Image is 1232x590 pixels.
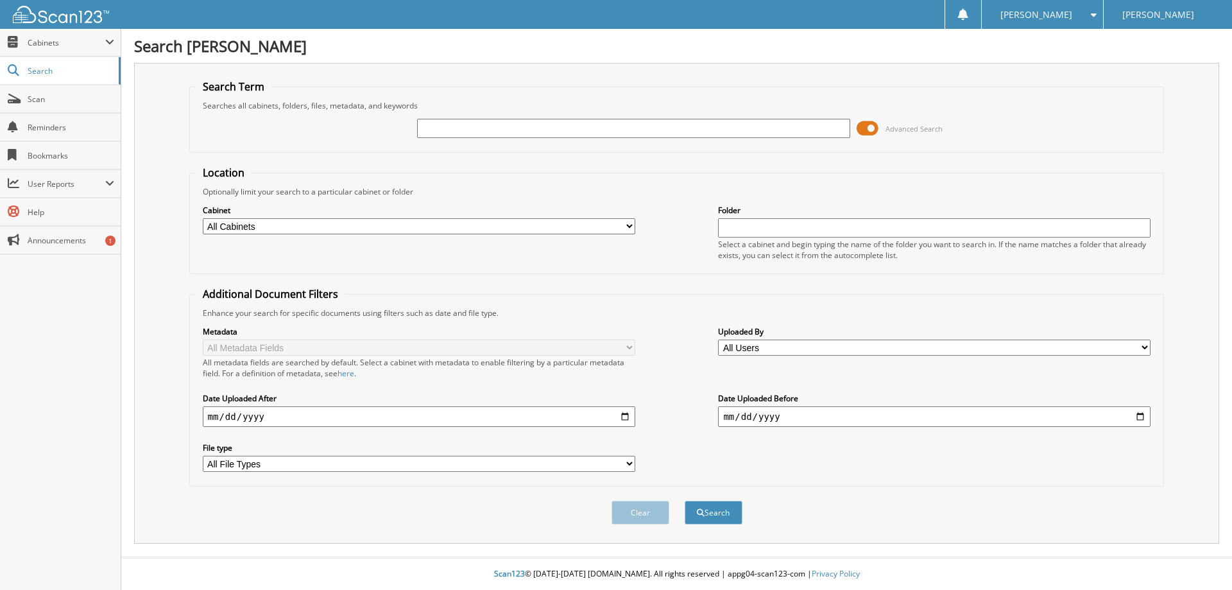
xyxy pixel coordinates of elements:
label: Date Uploaded After [203,393,635,404]
div: 1 [105,236,116,246]
img: scan123-logo-white.svg [13,6,109,23]
span: Advanced Search [886,124,943,134]
div: All metadata fields are searched by default. Select a cabinet with metadata to enable filtering b... [203,357,635,379]
span: User Reports [28,178,105,189]
input: end [718,406,1151,427]
div: Searches all cabinets, folders, files, metadata, and keywords [196,100,1158,111]
legend: Additional Document Filters [196,287,345,301]
span: Help [28,207,114,218]
input: start [203,406,635,427]
a: Privacy Policy [812,568,860,579]
button: Clear [612,501,669,525]
button: Search [685,501,742,525]
legend: Location [196,166,251,180]
span: Cabinets [28,37,105,48]
span: Scan123 [494,568,525,579]
span: [PERSON_NAME] [1122,11,1194,19]
span: Bookmarks [28,150,114,161]
label: Uploaded By [718,326,1151,337]
span: Announcements [28,235,114,246]
label: Folder [718,205,1151,216]
span: Scan [28,94,114,105]
div: Optionally limit your search to a particular cabinet or folder [196,186,1158,197]
label: File type [203,442,635,453]
label: Date Uploaded Before [718,393,1151,404]
legend: Search Term [196,80,271,94]
label: Cabinet [203,205,635,216]
h1: Search [PERSON_NAME] [134,35,1219,56]
span: [PERSON_NAME] [1000,11,1072,19]
div: © [DATE]-[DATE] [DOMAIN_NAME]. All rights reserved | appg04-scan123-com | [121,559,1232,590]
div: Enhance your search for specific documents using filters such as date and file type. [196,308,1158,318]
span: Search [28,65,112,76]
span: Reminders [28,122,114,133]
a: here [338,368,354,379]
div: Select a cabinet and begin typing the name of the folder you want to search in. If the name match... [718,239,1151,261]
label: Metadata [203,326,635,337]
